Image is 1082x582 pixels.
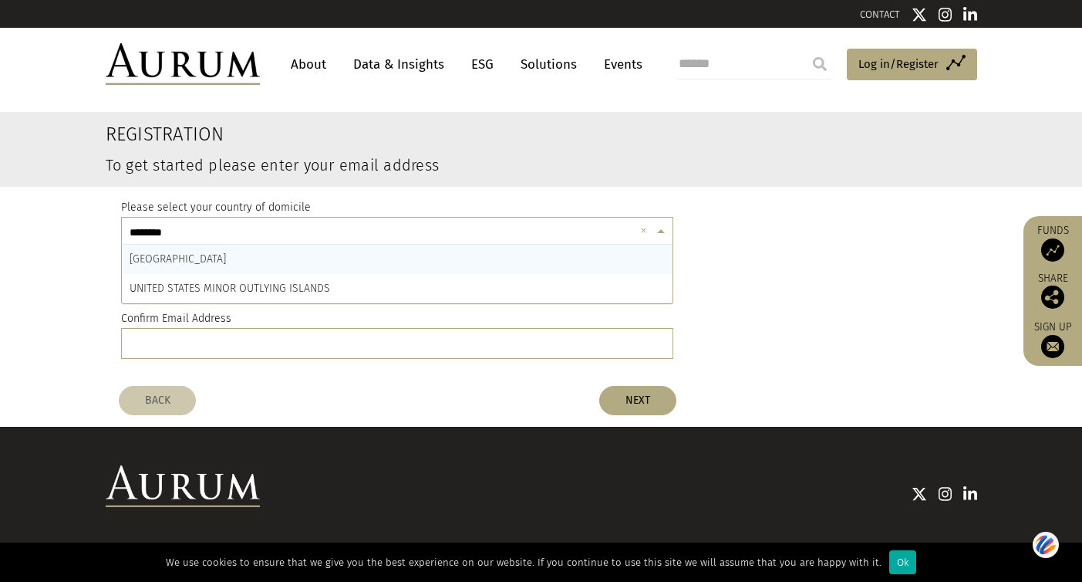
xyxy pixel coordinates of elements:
[1041,286,1064,309] img: Share this post
[599,386,676,415] button: NEXT
[130,252,226,266] span: [GEOGRAPHIC_DATA]
[119,386,196,415] button: BACK
[106,124,828,146] h2: Registration
[912,486,927,502] img: Twitter icon
[939,7,952,22] img: Instagram icon
[121,198,311,217] label: Please select your country of domicile
[847,49,977,81] a: Log in/Register
[283,50,334,79] a: About
[513,50,585,79] a: Solutions
[889,550,916,574] div: Ok
[804,49,835,80] input: Submit
[640,223,653,240] span: Clear all
[345,50,452,79] a: Data & Insights
[121,244,674,305] ng-dropdown-panel: Options list
[463,50,501,79] a: ESG
[1041,239,1064,262] img: Access Funds
[1031,224,1074,262] a: Funds
[130,282,330,295] span: UNITED STATES MINOR OUTLYING ISLANDS
[1031,320,1074,358] a: Sign up
[912,7,927,22] img: Twitter icon
[596,50,642,79] a: Events
[1041,335,1064,358] img: Sign up to our newsletter
[106,43,260,85] img: Aurum
[106,157,828,173] h3: To get started please enter your email address
[106,465,260,507] img: Aurum Logo
[963,486,977,502] img: Linkedin icon
[1033,530,1059,559] img: svg+xml;base64,PHN2ZyB3aWR0aD0iNDQiIGhlaWdodD0iNDQiIHZpZXdCb3g9IjAgMCA0NCA0NCIgZmlsbD0ibm9uZSIgeG...
[860,8,900,20] a: CONTACT
[858,55,939,73] span: Log in/Register
[1031,273,1074,309] div: Share
[121,310,231,328] label: Confirm Email Address
[939,486,952,502] img: Instagram icon
[963,7,977,22] img: Linkedin icon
